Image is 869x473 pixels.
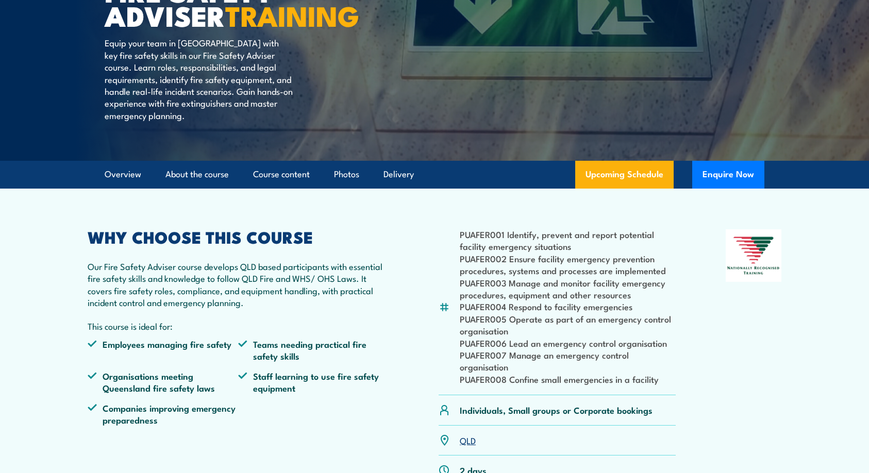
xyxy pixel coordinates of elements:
li: Teams needing practical fire safety skills [238,338,389,362]
li: Staff learning to use fire safety equipment [238,370,389,394]
p: Individuals, Small groups or Corporate bookings [460,404,653,416]
a: Overview [105,161,141,188]
p: Equip your team in [GEOGRAPHIC_DATA] with key fire safety skills in our Fire Safety Adviser cours... [105,37,293,121]
li: PUAFER004 Respond to facility emergencies [460,300,676,312]
li: Companies improving emergency preparedness [88,402,238,426]
li: PUAFER008 Confine small emergencies in a facility [460,373,676,385]
li: PUAFER007 Manage an emergency control organisation [460,349,676,373]
h2: WHY CHOOSE THIS COURSE [88,229,389,244]
a: About the course [165,161,229,188]
a: Photos [334,161,359,188]
li: PUAFER006 Lead an emergency control organisation [460,337,676,349]
li: PUAFER003 Manage and monitor facility emergency procedures, equipment and other resources [460,277,676,301]
button: Enquire Now [692,161,764,189]
a: Upcoming Schedule [575,161,674,189]
li: Organisations meeting Queensland fire safety laws [88,370,238,394]
li: PUAFER002 Ensure facility emergency prevention procedures, systems and processes are implemented [460,252,676,277]
li: PUAFER001 Identify, prevent and report potential facility emergency situations [460,228,676,252]
img: Nationally Recognised Training logo. [726,229,781,282]
p: Our Fire Safety Adviser course develops QLD based participants with essential fire safety skills ... [88,260,389,309]
a: Course content [253,161,310,188]
a: QLD [460,434,476,446]
li: PUAFER005 Operate as part of an emergency control organisation [460,313,676,337]
a: Delivery [383,161,414,188]
li: Employees managing fire safety [88,338,238,362]
p: This course is ideal for: [88,320,389,332]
